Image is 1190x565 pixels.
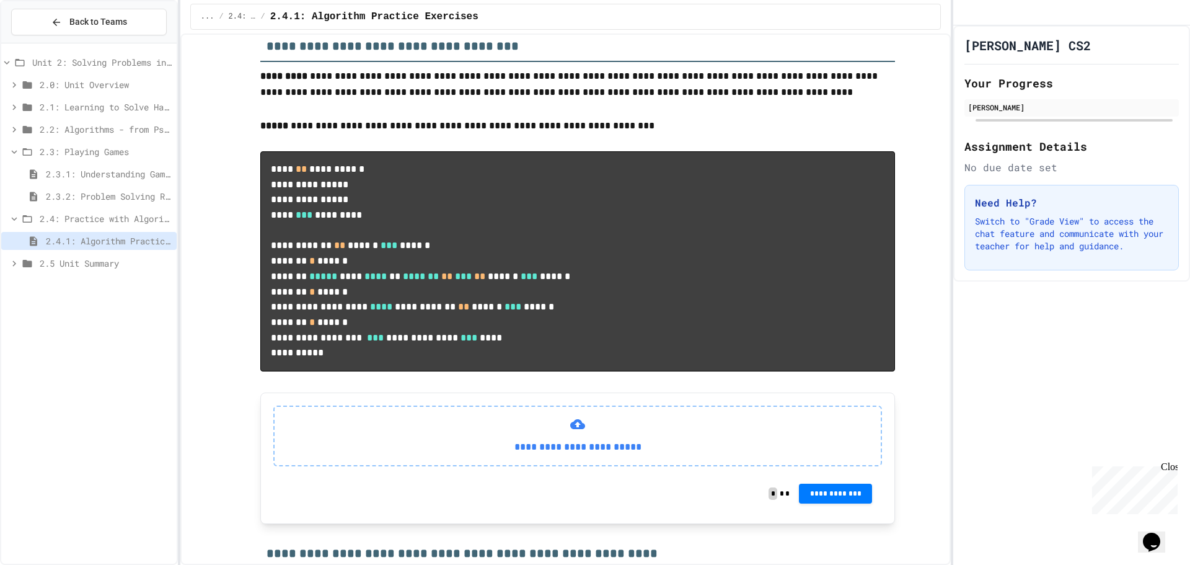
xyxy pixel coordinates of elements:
h1: [PERSON_NAME] CS2 [964,37,1091,54]
span: / [219,12,223,22]
span: 2.2: Algorithms - from Pseudocode to Flowcharts [40,123,172,136]
span: 2.0: Unit Overview [40,78,172,91]
button: Back to Teams [11,9,167,35]
span: ... [201,12,214,22]
h2: Your Progress [964,74,1179,92]
span: Unit 2: Solving Problems in Computer Science [32,56,172,69]
span: 2.3.2: Problem Solving Reflection [46,190,172,203]
div: Chat with us now!Close [5,5,86,79]
h3: Need Help? [975,195,1168,210]
span: 2.5 Unit Summary [40,257,172,270]
span: 2.3.1: Understanding Games with Flowcharts [46,167,172,180]
span: 2.4: Practice with Algorithms [40,212,172,225]
span: 2.4: Practice with Algorithms [229,12,256,22]
span: 2.3: Playing Games [40,145,172,158]
span: 2.4.1: Algorithm Practice Exercises [270,9,478,24]
span: Back to Teams [69,16,127,29]
span: / [261,12,265,22]
div: [PERSON_NAME] [968,102,1175,113]
span: 2.1: Learning to Solve Hard Problems [40,100,172,113]
span: 2.4.1: Algorithm Practice Exercises [46,234,172,247]
iframe: chat widget [1087,461,1178,514]
iframe: chat widget [1138,515,1178,553]
h2: Assignment Details [964,138,1179,155]
div: No due date set [964,160,1179,175]
p: Switch to "Grade View" to access the chat feature and communicate with your teacher for help and ... [975,215,1168,252]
